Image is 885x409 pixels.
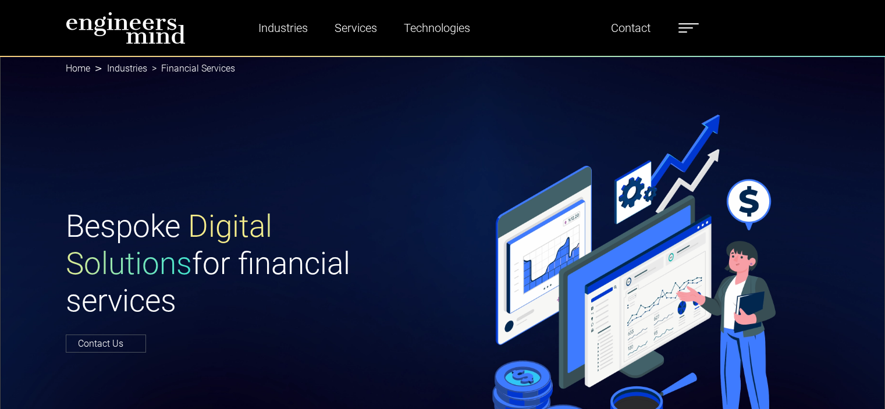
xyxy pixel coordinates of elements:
a: Industries [254,15,312,41]
span: Digital Solutions [66,208,272,282]
a: Contact Us [66,335,146,353]
a: Industries [107,63,147,74]
a: Services [330,15,382,41]
img: logo [66,12,186,44]
nav: breadcrumb [66,56,820,81]
li: Financial Services [147,62,235,76]
a: Contact [606,15,655,41]
a: Home [66,63,90,74]
a: Technologies [399,15,475,41]
h1: Bespoke for financial services [66,208,436,319]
